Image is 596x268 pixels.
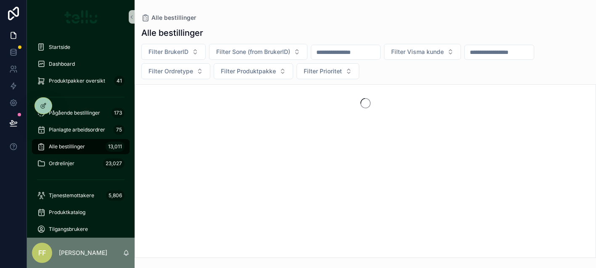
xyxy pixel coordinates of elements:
a: Pågående bestillinger173 [32,105,130,121]
span: Alle bestillinger [49,143,85,150]
img: App logo [64,10,98,24]
a: Alle bestillinger [141,13,196,22]
span: Filter Sone (from BrukerID) [216,48,290,56]
span: Alle bestillinger [151,13,196,22]
a: Alle bestillinger13,011 [32,139,130,154]
a: Ordrelinjer23,027 [32,156,130,171]
a: Tilgangsbrukere [32,222,130,237]
div: scrollable content [27,34,135,238]
span: Dashboard [49,61,75,67]
div: 75 [114,125,124,135]
div: 23,027 [103,158,124,169]
span: Ordrelinjer [49,160,74,167]
span: FF [38,248,46,258]
p: [PERSON_NAME] [59,249,107,257]
button: Select Button [384,44,461,60]
div: 41 [114,76,124,86]
div: 5,806 [106,190,124,201]
a: Produktpakker oversikt41 [32,73,130,88]
span: Tjenestemottakere [49,192,94,199]
button: Select Button [141,63,210,79]
span: Pågående bestillinger [49,110,100,116]
span: Produktpakker oversikt [49,78,105,84]
a: Planlagte arbeidsordrer75 [32,122,130,137]
span: Produktkatalog [49,209,85,216]
button: Select Button [209,44,307,60]
h1: Alle bestillinger [141,27,203,39]
span: Filter Prioritet [304,67,342,75]
span: Startside [49,44,70,51]
span: Filter Visma kunde [391,48,444,56]
div: 13,011 [106,142,124,152]
button: Select Button [141,44,206,60]
span: Filter BrukerID [148,48,188,56]
span: Planlagte arbeidsordrer [49,126,105,133]
span: Filter Ordretype [148,67,193,75]
a: Startside [32,40,130,55]
a: Dashboard [32,56,130,72]
span: Filter Produktpakke [221,67,276,75]
button: Select Button [214,63,293,79]
div: 173 [111,108,124,118]
button: Select Button [297,63,359,79]
span: Tilgangsbrukere [49,226,88,233]
a: Produktkatalog [32,205,130,220]
a: Tjenestemottakere5,806 [32,188,130,203]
